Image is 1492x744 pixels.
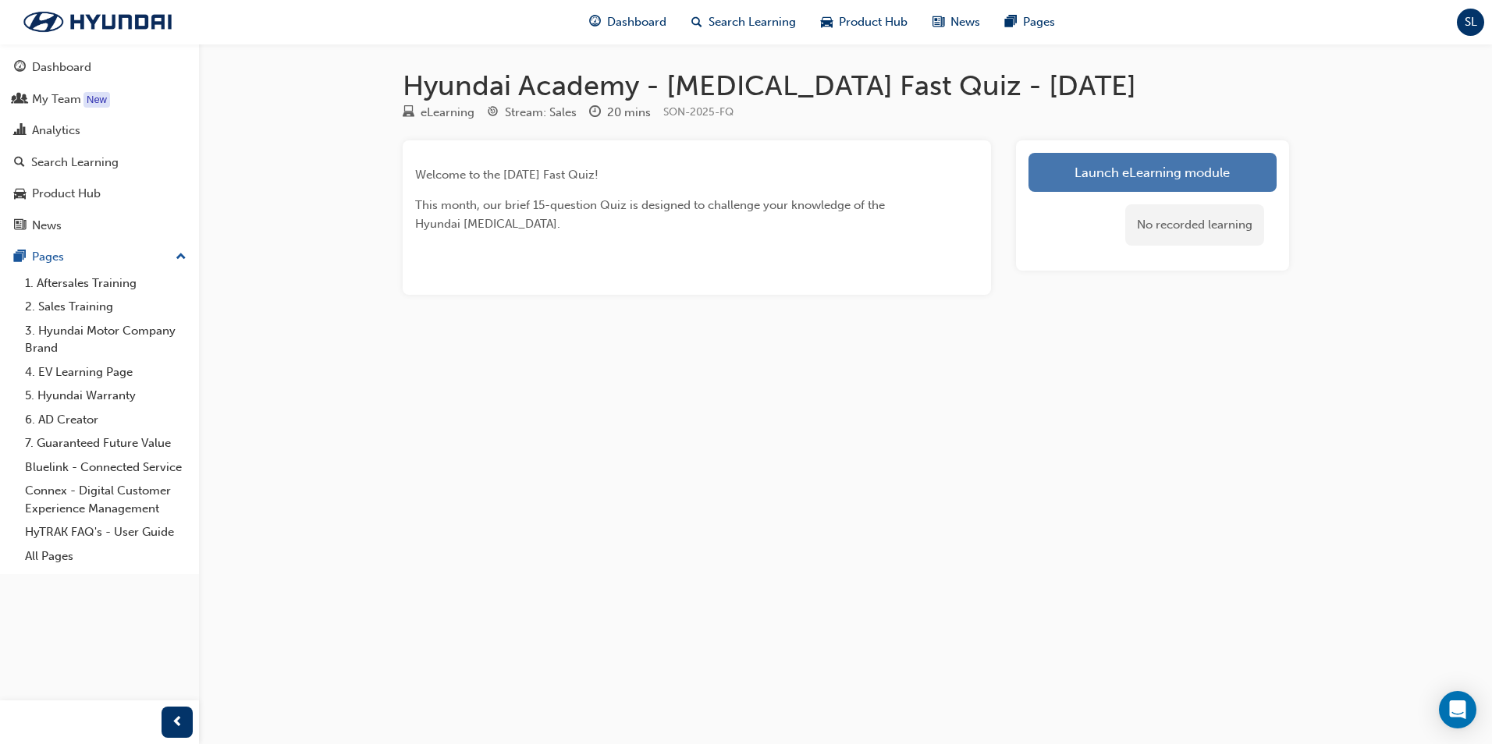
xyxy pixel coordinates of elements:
div: My Team [32,90,81,108]
button: DashboardMy TeamAnalyticsSearch LearningProduct HubNews [6,50,193,243]
span: clock-icon [589,106,601,120]
a: car-iconProduct Hub [808,6,920,38]
span: SL [1465,13,1477,31]
span: news-icon [14,219,26,233]
span: news-icon [932,12,944,32]
span: This month, our brief 15-question Quiz is designed to challenge your knowledge of the Hyundai [ME... [415,198,888,231]
div: Stream: Sales [505,104,577,122]
div: News [32,217,62,235]
a: Product Hub [6,179,193,208]
span: guage-icon [14,61,26,75]
div: Stream [487,103,577,122]
span: people-icon [14,93,26,107]
a: 6. AD Creator [19,408,193,432]
div: Dashboard [32,58,91,76]
a: Analytics [6,116,193,145]
a: Dashboard [6,53,193,82]
a: Connex - Digital Customer Experience Management [19,479,193,520]
div: Pages [32,248,64,266]
a: 5. Hyundai Warranty [19,384,193,408]
a: 1. Aftersales Training [19,271,193,296]
a: Launch eLearning module [1028,153,1277,192]
span: target-icon [487,106,499,120]
a: 4. EV Learning Page [19,360,193,384]
span: Search Learning [709,13,796,31]
a: My Team [6,85,193,114]
a: HyTRAK FAQ's - User Guide [19,520,193,544]
span: pages-icon [14,250,26,264]
button: SL [1457,9,1484,36]
a: search-iconSearch Learning [679,6,808,38]
a: News [6,211,193,240]
div: Analytics [32,122,80,140]
div: Open Intercom Messenger [1439,691,1476,728]
h1: Hyundai Academy - [MEDICAL_DATA] Fast Quiz - [DATE] [403,69,1289,103]
span: Learning resource code [663,105,734,119]
a: 3. Hyundai Motor Company Brand [19,319,193,360]
span: guage-icon [589,12,601,32]
button: Pages [6,243,193,271]
div: Type [403,103,474,122]
span: Pages [1023,13,1055,31]
img: Trak [8,5,187,38]
span: car-icon [821,12,833,32]
span: News [950,13,980,31]
div: 20 mins [607,104,651,122]
span: learningResourceType_ELEARNING-icon [403,106,414,120]
a: 7. Guaranteed Future Value [19,431,193,455]
span: car-icon [14,187,26,201]
span: search-icon [14,156,25,170]
div: Tooltip anchor [83,92,110,108]
span: prev-icon [172,713,183,732]
a: news-iconNews [920,6,993,38]
a: Search Learning [6,148,193,177]
div: Product Hub [32,185,101,203]
span: Dashboard [607,13,666,31]
span: pages-icon [1005,12,1017,32]
div: eLearning [421,104,474,122]
div: No recorded learning [1125,204,1264,246]
span: chart-icon [14,124,26,138]
span: search-icon [691,12,702,32]
div: Search Learning [31,154,119,172]
a: guage-iconDashboard [577,6,679,38]
span: Product Hub [839,13,908,31]
span: Welcome to the [DATE] Fast Quiz! [415,168,599,182]
a: All Pages [19,544,193,569]
a: Bluelink - Connected Service [19,455,193,480]
span: up-icon [176,247,186,267]
div: Duration [589,103,651,122]
a: 2. Sales Training [19,295,193,319]
a: pages-iconPages [993,6,1067,38]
